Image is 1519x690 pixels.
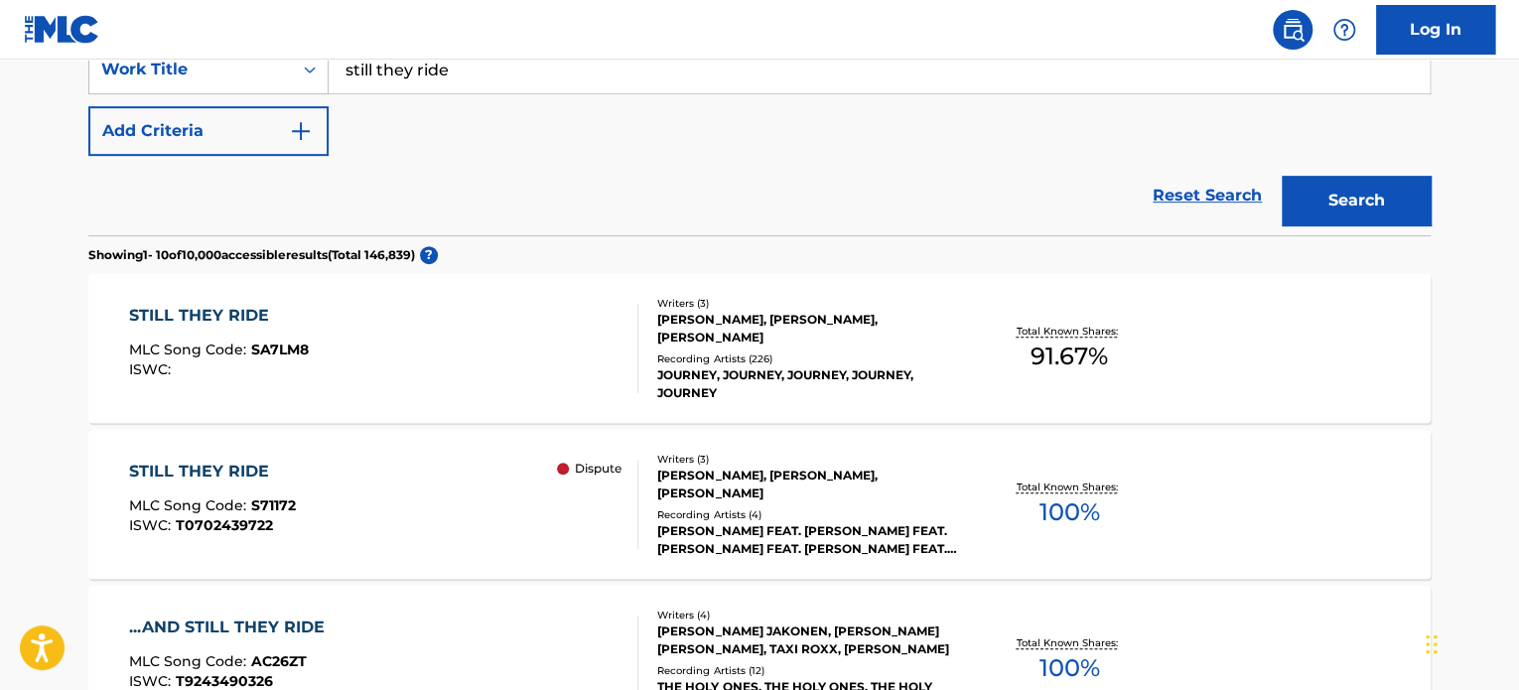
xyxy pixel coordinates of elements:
[129,496,251,514] span: MLC Song Code :
[657,622,957,658] div: [PERSON_NAME] JAKONEN, [PERSON_NAME] [PERSON_NAME], TAXI ROXX, [PERSON_NAME]
[1273,10,1312,50] a: Public Search
[575,460,621,478] p: Dispute
[1016,635,1122,650] p: Total Known Shares:
[657,452,957,467] div: Writers ( 3 )
[1376,5,1495,55] a: Log In
[129,616,335,639] div: ...AND STILL THEY RIDE
[88,246,415,264] p: Showing 1 - 10 of 10,000 accessible results (Total 146,839 )
[657,351,957,366] div: Recording Artists ( 226 )
[657,296,957,311] div: Writers ( 3 )
[657,467,957,502] div: [PERSON_NAME], [PERSON_NAME], [PERSON_NAME]
[88,106,329,156] button: Add Criteria
[176,516,273,534] span: T0702439722
[1038,650,1099,686] span: 100 %
[1281,18,1305,42] img: search
[129,304,309,328] div: STILL THEY RIDE
[24,15,100,44] img: MLC Logo
[657,507,957,522] div: Recording Artists ( 4 )
[88,274,1431,423] a: STILL THEY RIDEMLC Song Code:SA7LM8ISWC:Writers (3)[PERSON_NAME], [PERSON_NAME], [PERSON_NAME]Rec...
[657,366,957,402] div: JOURNEY, JOURNEY, JOURNEY, JOURNEY, JOURNEY
[1282,176,1431,225] button: Search
[1426,615,1438,674] div: Drag
[176,672,273,690] span: T9243490326
[101,58,280,81] div: Work Title
[129,652,251,670] span: MLC Song Code :
[657,311,957,346] div: [PERSON_NAME], [PERSON_NAME], [PERSON_NAME]
[1332,18,1356,42] img: help
[1038,494,1099,530] span: 100 %
[1016,324,1122,339] p: Total Known Shares:
[657,522,957,558] div: [PERSON_NAME] FEAT. [PERSON_NAME] FEAT. [PERSON_NAME] FEAT. [PERSON_NAME] FEAT. [PERSON_NAME], [P...
[1016,480,1122,494] p: Total Known Shares:
[88,45,1431,235] form: Search Form
[129,360,176,378] span: ISWC :
[251,496,296,514] span: S71172
[129,672,176,690] span: ISWC :
[129,460,296,483] div: STILL THEY RIDE
[420,246,438,264] span: ?
[1324,10,1364,50] div: Help
[1420,595,1519,690] iframe: Chat Widget
[289,119,313,143] img: 9d2ae6d4665cec9f34b9.svg
[129,516,176,534] span: ISWC :
[129,341,251,358] span: MLC Song Code :
[1143,174,1272,217] a: Reset Search
[251,652,307,670] span: AC26ZT
[88,430,1431,579] a: STILL THEY RIDEMLC Song Code:S71172ISWC:T0702439722 DisputeWriters (3)[PERSON_NAME], [PERSON_NAME...
[657,608,957,622] div: Writers ( 4 )
[1031,339,1108,374] span: 91.67 %
[657,663,957,678] div: Recording Artists ( 12 )
[251,341,309,358] span: SA7LM8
